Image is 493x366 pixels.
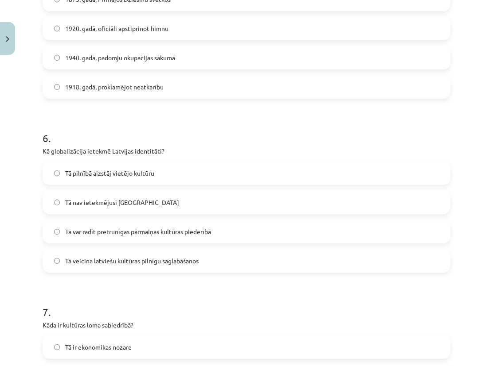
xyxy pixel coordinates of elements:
p: Kāda ir kultūras loma sabiedrībā? [43,320,450,330]
input: 1920. gadā, oficiāli apstiprinot himnu [54,26,60,31]
input: 1940. gadā, padomju okupācijas sākumā [54,55,60,61]
span: 1918. gadā, proklamējot neatkarību [65,82,164,92]
span: Tā nav ietekmējusi [GEOGRAPHIC_DATA] [65,198,179,207]
input: Tā ir ekonomikas nozare [54,344,60,350]
span: 1920. gadā, oficiāli apstiprinot himnu [65,24,168,33]
span: Tā ir ekonomikas nozare [65,343,132,352]
span: 1940. gadā, padomju okupācijas sākumā [65,53,175,62]
input: Tā pilnībā aizstāj vietējo kultūru [54,170,60,176]
span: Tā var radīt pretrunīgas pārmaiņas kultūras piederībā [65,227,211,236]
input: Tā nav ietekmējusi [GEOGRAPHIC_DATA] [54,200,60,205]
h1: 7 . [43,290,450,318]
h1: 6 . [43,116,450,144]
input: Tā veicina latviešu kultūras pilnīgu saglabāšanos [54,258,60,264]
span: Tā veicina latviešu kultūras pilnīgu saglabāšanos [65,256,199,266]
input: 1918. gadā, proklamējot neatkarību [54,84,60,90]
img: icon-close-lesson-0947bae3869378f0d4975bcd49f059093ad1ed9edebbc8119c70593378902aed.svg [6,36,9,42]
p: Kā globalizācija ietekmē Latvijas identitāti? [43,146,450,156]
span: Tā pilnībā aizstāj vietējo kultūru [65,169,154,178]
input: Tā var radīt pretrunīgas pārmaiņas kultūras piederībā [54,229,60,235]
